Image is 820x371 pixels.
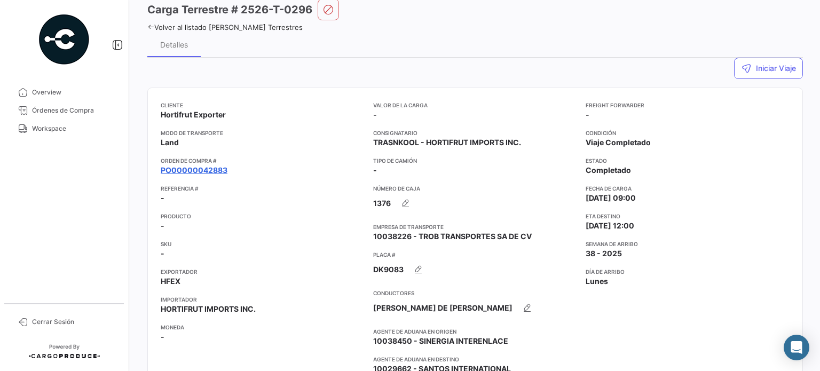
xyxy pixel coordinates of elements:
span: [PERSON_NAME] DE [PERSON_NAME] [373,303,512,313]
span: Completado [586,165,631,176]
span: Lunes [586,276,608,287]
app-card-info-title: Consignatario [373,129,577,137]
app-card-info-title: Día de Arribo [586,267,790,276]
app-card-info-title: Condición [586,129,790,137]
span: - [161,331,164,342]
span: Hortifrut Exporter [161,109,226,120]
span: - [373,109,377,120]
app-card-info-title: Referencia # [161,184,365,193]
span: [DATE] 09:00 [586,193,636,203]
span: - [373,165,377,176]
div: Detalles [160,40,188,49]
app-card-info-title: Conductores [373,289,577,297]
span: [DATE] 12:00 [586,220,634,231]
app-card-info-title: Estado [586,156,790,165]
a: Overview [9,83,120,101]
app-card-info-title: Freight Forwarder [586,101,790,109]
span: - [161,220,164,231]
button: Iniciar Viaje [734,58,803,79]
app-card-info-title: Valor de la Carga [373,101,577,109]
span: - [586,109,589,120]
span: Overview [32,88,115,97]
app-card-info-title: Tipo de Camión [373,156,577,165]
app-card-info-title: Fecha de carga [586,184,790,193]
app-card-info-title: Agente de Aduana en Origen [373,327,577,336]
a: Órdenes de Compra [9,101,120,120]
span: Workspace [32,124,115,133]
app-card-info-title: Orden de Compra # [161,156,365,165]
span: HFEX [161,276,180,287]
span: - [161,248,164,259]
span: Viaje Completado [586,137,651,148]
app-card-info-title: Semana de Arribo [586,240,790,248]
app-card-info-title: Agente de Aduana en Destino [373,355,577,364]
app-card-info-title: Empresa de Transporte [373,223,577,231]
app-card-info-title: Moneda [161,323,365,331]
span: 1376 [373,198,391,209]
span: Cerrar Sesión [32,317,115,327]
span: 10038226 - TROB TRANSPORTES SA DE CV [373,231,532,242]
a: PO00000042883 [161,165,227,176]
h3: Carga Terrestre # 2526-T-0296 [147,2,312,17]
span: DK9083 [373,264,404,275]
app-card-info-title: Número de Caja [373,184,577,193]
span: 38 - 2025 [586,248,622,259]
span: TRASNKOOL - HORTIFRUT IMPORTS INC. [373,137,521,148]
app-card-info-title: Modo de Transporte [161,129,365,137]
span: HORTIFRUT IMPORTS INC. [161,304,256,314]
span: Land [161,137,179,148]
app-card-info-title: Exportador [161,267,365,276]
app-card-info-title: Importador [161,295,365,304]
app-card-info-title: SKU [161,240,365,248]
span: Órdenes de Compra [32,106,115,115]
span: 10038450 - SINERGIA INTERENLACE [373,336,508,346]
app-card-info-title: ETA Destino [586,212,790,220]
a: Volver al listado [PERSON_NAME] Terrestres [147,23,303,31]
app-card-info-title: Cliente [161,101,365,109]
img: powered-by.png [37,13,91,66]
app-card-info-title: Producto [161,212,365,220]
a: Workspace [9,120,120,138]
app-card-info-title: Placa # [373,250,577,259]
div: Abrir Intercom Messenger [784,335,809,360]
